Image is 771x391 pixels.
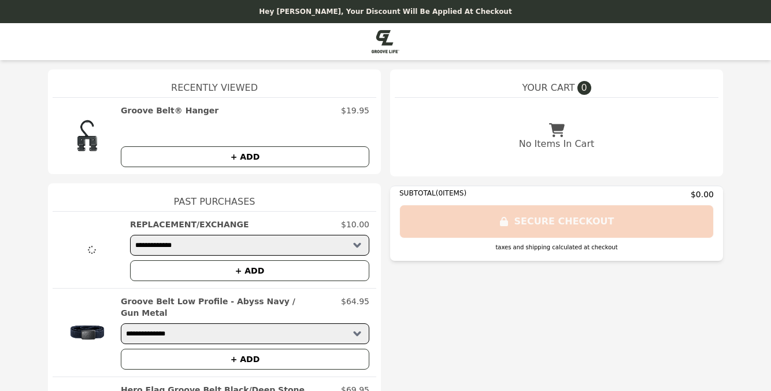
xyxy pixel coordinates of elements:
[121,105,218,116] h2: Groove Belt® Hanger
[53,69,376,97] h1: Recently Viewed
[436,189,466,197] span: ( 0 ITEMS)
[130,260,369,281] button: + ADD
[7,7,764,16] p: Hey [PERSON_NAME], your discount will be applied at checkout
[121,323,369,344] select: Select a product variant
[519,137,594,151] p: No Items In Cart
[60,105,115,167] img: Groove Belt® Hanger
[372,30,399,53] img: Brand Logo
[121,296,336,319] h2: Groove Belt Low Profile - Abyss Navy / Gun Metal
[341,105,369,116] p: $19.95
[130,235,369,256] select: Select a product variant
[121,146,369,167] button: + ADD
[399,243,714,252] div: taxes and shipping calculated at checkout
[130,219,249,230] h2: REPLACEMENT/EXCHANGE
[121,349,369,370] button: + ADD
[53,183,376,211] h1: Past Purchases
[341,219,369,230] p: $10.00
[399,189,436,197] span: SUBTOTAL
[522,81,574,95] span: YOUR CART
[691,189,714,200] span: $0.00
[341,296,369,319] p: $64.95
[60,296,115,370] img: Groove Belt Low Profile - Abyss Navy / Gun Metal
[577,81,591,95] span: 0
